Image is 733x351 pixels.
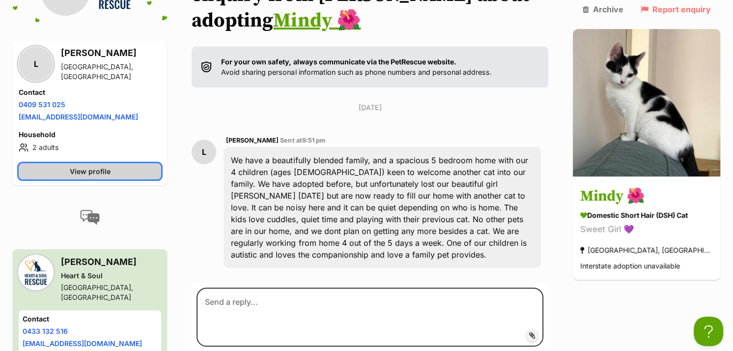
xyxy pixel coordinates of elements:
[273,8,361,33] a: Mindy 🌺
[19,47,53,82] div: L
[580,223,713,236] div: Sweet Girl 💜
[19,142,161,154] li: 2 adults
[19,101,65,109] a: 0409 531 025
[61,256,161,269] h3: [PERSON_NAME]
[19,113,138,121] a: [EMAIL_ADDRESS][DOMAIN_NAME]
[23,315,157,324] h4: Contact
[302,137,325,144] span: 9:51 pm
[580,210,713,220] div: Domestic Short Hair (DSH) Cat
[580,262,680,270] span: Interstate adoption unavailable
[221,58,456,66] strong: For your own safety, always communicate via the PetRescue website.
[19,164,161,180] a: View profile
[23,340,142,348] a: [EMAIL_ADDRESS][DOMAIN_NAME]
[61,271,161,281] div: Heart & Soul
[19,88,161,98] h4: Contact
[221,57,491,78] p: Avoid sharing personal information such as phone numbers and personal address.
[583,5,623,14] a: Archive
[226,137,279,144] span: [PERSON_NAME]
[61,62,161,82] div: [GEOGRAPHIC_DATA], [GEOGRAPHIC_DATA]
[573,178,720,280] a: Mindy 🌺 Domestic Short Hair (DSH) Cat Sweet Girl 💜 [GEOGRAPHIC_DATA], [GEOGRAPHIC_DATA] Interstat...
[192,140,216,164] div: L
[224,147,541,268] div: We have a beautifully blended family, and a spacious 5 bedroom home with our 4 children (ages [DE...
[19,130,161,140] h4: Household
[61,47,161,60] h3: [PERSON_NAME]
[580,243,713,257] div: [GEOGRAPHIC_DATA], [GEOGRAPHIC_DATA]
[280,137,325,144] span: Sent at
[61,283,161,303] div: [GEOGRAPHIC_DATA], [GEOGRAPHIC_DATA]
[192,102,548,113] p: [DATE]
[640,5,710,14] a: Report enquiry
[23,327,68,336] a: 0433 132 516
[580,185,713,207] h3: Mindy 🌺
[19,256,53,290] img: Heart & Soul profile pic
[573,29,720,176] img: Mindy 🌺
[80,210,100,225] img: conversation-icon-4a6f8262b818ee0b60e3300018af0b2d0b884aa5de6e9bcb8d3d4eeb1a70a7c4.svg
[694,317,723,346] iframe: Help Scout Beacon - Open
[70,167,111,177] span: View profile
